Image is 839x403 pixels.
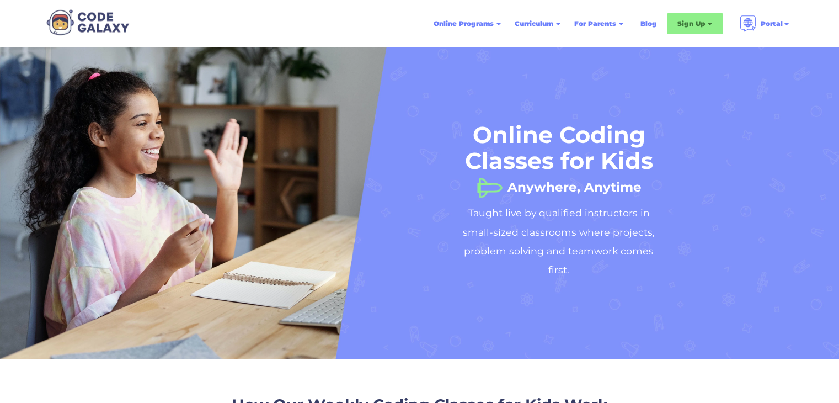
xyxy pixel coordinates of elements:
div: Curriculum [508,14,568,34]
div: Online Programs [434,18,494,29]
div: For Parents [568,14,630,34]
div: Curriculum [515,18,553,29]
h1: Online Coding Classes for Kids [454,122,664,174]
h2: Taught live by qualified instructors in small-sized classrooms where projects, problem solving an... [454,204,664,280]
div: Sign Up [677,18,705,29]
h1: Anywhere, Anytime [507,176,642,187]
div: For Parents [574,18,616,29]
a: Blog [634,14,664,34]
div: Sign Up [667,13,723,34]
div: Online Programs [427,14,508,34]
div: Portal [761,18,783,29]
div: Portal [733,11,797,36]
